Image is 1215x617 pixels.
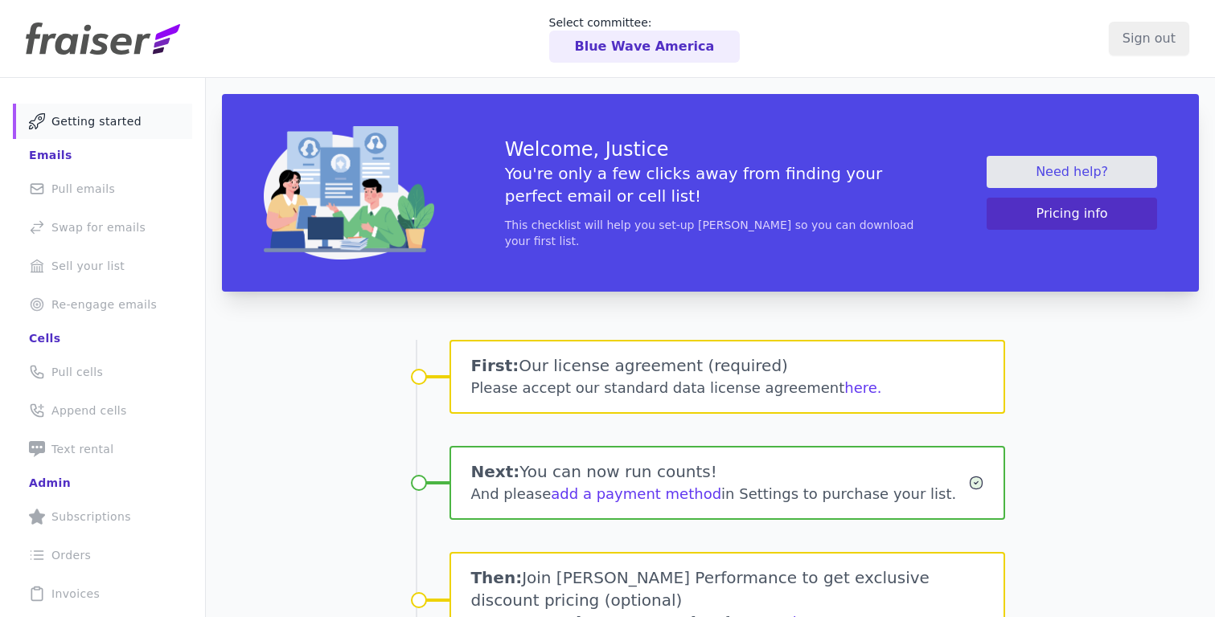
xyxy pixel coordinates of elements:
[29,330,60,346] div: Cells
[470,566,983,611] h1: Join [PERSON_NAME] Performance to get exclusive discount pricing (optional)
[470,462,519,481] span: Next:
[13,104,192,139] a: Getting started
[549,14,741,63] a: Select committee: Blue Wave America
[551,485,721,502] a: add a payment method
[26,22,180,55] img: Fraiser Logo
[470,460,967,483] h1: You can now run counts!
[470,568,522,587] span: Then:
[264,126,434,259] img: img
[549,14,741,31] p: Select committee:
[51,113,142,129] span: Getting started
[575,37,715,56] p: Blue Wave America
[505,217,917,249] p: This checklist will help you set-up [PERSON_NAME] so you can download your first list.
[470,356,519,375] span: First:
[505,162,917,207] h5: You're only a few clicks away from finding your perfect email or cell list!
[470,483,967,505] div: And please in Settings to purchase your list.
[29,147,72,163] div: Emails
[987,198,1157,230] button: Pricing info
[470,377,983,399] div: Please accept our standard data license agreement
[29,475,71,491] div: Admin
[505,137,917,162] h3: Welcome, Justice
[987,156,1157,188] a: Need help?
[1109,22,1189,55] input: Sign out
[844,377,881,399] button: here.
[470,354,983,377] h1: Our license agreement (required)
